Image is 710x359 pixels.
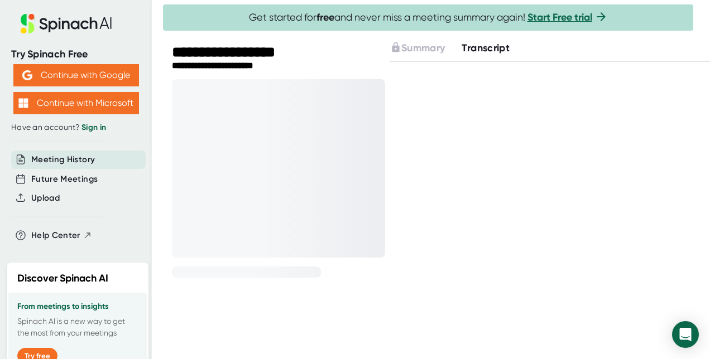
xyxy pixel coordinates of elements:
b: free [316,11,334,23]
button: Continue with Microsoft [13,92,139,114]
button: Summary [390,41,445,56]
div: Have an account? [11,123,141,133]
button: Transcript [462,41,510,56]
img: Aehbyd4JwY73AAAAAElFTkSuQmCC [22,70,32,80]
span: Get started for and never miss a meeting summary again! [249,11,608,24]
div: Try Spinach Free [11,48,141,61]
button: Future Meetings [31,173,98,186]
a: Sign in [81,123,106,132]
h2: Discover Spinach AI [17,271,108,286]
button: Help Center [31,229,92,242]
p: Spinach AI is a new way to get the most from your meetings [17,316,138,339]
span: Transcript [462,42,510,54]
div: Upgrade to access [390,41,462,56]
button: Continue with Google [13,64,139,86]
h3: From meetings to insights [17,302,138,311]
button: Meeting History [31,153,95,166]
button: Upload [31,192,60,205]
span: Summary [401,42,445,54]
div: Open Intercom Messenger [672,321,699,348]
a: Start Free trial [527,11,592,23]
span: Help Center [31,229,80,242]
